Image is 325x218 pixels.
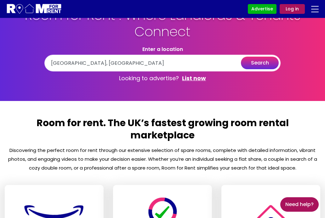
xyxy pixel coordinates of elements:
[280,197,319,212] a: Need Help?
[5,146,320,172] p: Discovering the perfect room for rent through our extensive selection of spare rooms, complete wi...
[248,4,277,14] a: Advertise
[241,57,279,69] button: search
[44,55,281,71] input: e.g. Cambridge, WD18 or Paddington Station
[280,4,305,14] a: Log in
[19,7,306,46] h1: Room for Rent : Where Landlords & Tenants Connect
[44,71,281,85] p: Looking to advertise?
[182,75,206,82] a: List now
[142,46,183,52] label: Enter a location
[6,3,62,15] img: Logo for Room for Rent, featuring a welcoming design with a house icon and modern typography
[5,117,320,146] h2: Room for rent. The UK’s fastest growing room rental marketplace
